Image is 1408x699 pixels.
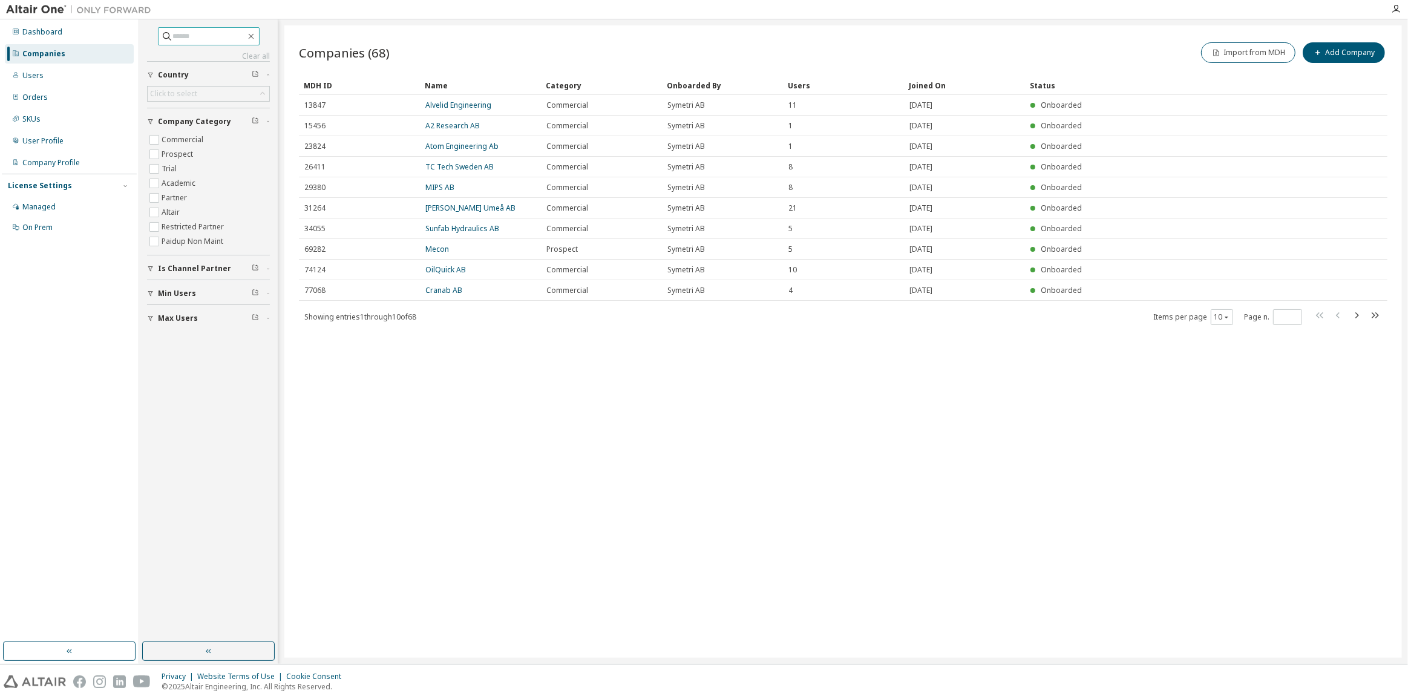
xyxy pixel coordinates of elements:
span: [DATE] [909,183,932,192]
div: Users [22,71,44,80]
div: Name [425,76,536,95]
label: Academic [162,176,198,191]
span: Commercial [546,121,588,131]
span: Commercial [546,162,588,172]
span: Onboarded [1041,203,1082,213]
span: 34055 [304,224,326,234]
a: MIPS AB [425,182,454,192]
button: Import from MDH [1201,42,1295,63]
div: Onboarded By [667,76,778,95]
span: Symetri AB [667,203,705,213]
span: 11 [788,100,797,110]
span: [DATE] [909,121,932,131]
span: 10 [788,265,797,275]
span: 21 [788,203,797,213]
p: © 2025 Altair Engineering, Inc. All Rights Reserved. [162,681,349,692]
img: Altair One [6,4,157,16]
span: 15456 [304,121,326,131]
a: Clear all [147,51,270,61]
span: Symetri AB [667,286,705,295]
div: Click to select [148,87,269,101]
span: Onboarded [1041,264,1082,275]
span: Country [158,70,189,80]
span: Commercial [546,224,588,234]
span: Clear filter [252,70,259,80]
div: On Prem [22,223,53,232]
span: 23824 [304,142,326,151]
button: Add Company [1303,42,1385,63]
div: Category [546,76,657,95]
label: Trial [162,162,179,176]
button: Country [147,62,270,88]
span: Clear filter [252,313,259,323]
span: Clear filter [252,117,259,126]
div: MDH ID [304,76,415,95]
button: 10 [1214,312,1230,322]
label: Altair [162,205,182,220]
span: 31264 [304,203,326,213]
span: Min Users [158,289,196,298]
div: Dashboard [22,27,62,37]
span: 13847 [304,100,326,110]
label: Prospect [162,147,195,162]
span: 1 [788,121,793,131]
span: 8 [788,183,793,192]
span: 5 [788,224,793,234]
a: Cranab AB [425,285,462,295]
span: Commercial [546,265,588,275]
span: [DATE] [909,265,932,275]
span: Commercial [546,183,588,192]
img: altair_logo.svg [4,675,66,688]
button: Company Category [147,108,270,135]
a: OilQuick AB [425,264,466,275]
span: 26411 [304,162,326,172]
span: Commercial [546,100,588,110]
span: Symetri AB [667,265,705,275]
a: Mecon [425,244,449,254]
label: Restricted Partner [162,220,226,234]
a: Alvelid Engineering [425,100,491,110]
span: Onboarded [1041,162,1082,172]
span: Onboarded [1041,100,1082,110]
span: Symetri AB [667,183,705,192]
span: Onboarded [1041,244,1082,254]
span: Commercial [546,142,588,151]
span: [DATE] [909,142,932,151]
span: Onboarded [1041,285,1082,295]
img: linkedin.svg [113,675,126,688]
span: 69282 [304,244,326,254]
span: Items per page [1153,309,1233,325]
span: Onboarded [1041,182,1082,192]
span: 5 [788,244,793,254]
span: Page n. [1244,309,1302,325]
div: Click to select [150,89,197,99]
span: [DATE] [909,224,932,234]
span: [DATE] [909,203,932,213]
span: Is Channel Partner [158,264,231,274]
span: Clear filter [252,289,259,298]
span: Commercial [546,203,588,213]
button: Is Channel Partner [147,255,270,282]
label: Paidup Non Maint [162,234,226,249]
span: Symetri AB [667,121,705,131]
a: A2 Research AB [425,120,480,131]
div: Company Profile [22,158,80,168]
div: Website Terms of Use [197,672,286,681]
span: Clear filter [252,264,259,274]
span: Symetri AB [667,142,705,151]
a: Sunfab Hydraulics AB [425,223,499,234]
span: 1 [788,142,793,151]
span: [DATE] [909,162,932,172]
span: [DATE] [909,286,932,295]
div: License Settings [8,181,72,191]
div: Users [788,76,899,95]
div: Cookie Consent [286,672,349,681]
span: Prospect [546,244,578,254]
span: Showing entries 1 through 10 of 68 [304,312,416,322]
span: Company Category [158,117,231,126]
button: Max Users [147,305,270,332]
div: Joined On [909,76,1020,95]
span: Commercial [546,286,588,295]
a: [PERSON_NAME] Umeå AB [425,203,516,213]
label: Commercial [162,133,206,147]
